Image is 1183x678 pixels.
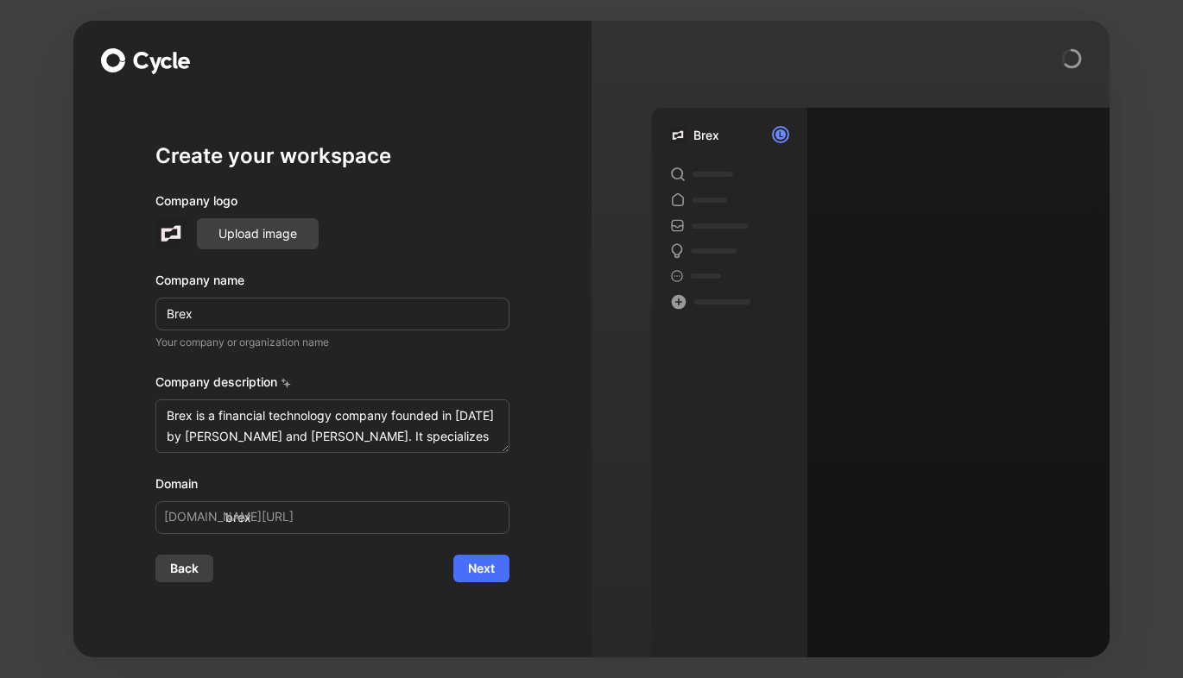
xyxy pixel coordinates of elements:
button: Next [453,555,509,582]
div: Company name [155,270,509,291]
img: brex.com [669,127,686,144]
div: Company description [155,372,509,399]
span: Upload image [218,223,297,244]
div: Domain [155,474,509,494]
button: Back [155,555,213,582]
span: Back [170,558,199,579]
button: Upload image [197,218,319,249]
p: Your company or organization name [155,334,509,351]
input: Example [155,298,509,330]
div: Company logo [155,191,509,218]
div: L [774,128,788,141]
span: [DOMAIN_NAME][URL] [164,506,294,527]
h1: Create your workspace [155,142,509,170]
span: Next [468,558,495,579]
div: Brex [693,125,719,146]
img: brex.com [155,218,187,249]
